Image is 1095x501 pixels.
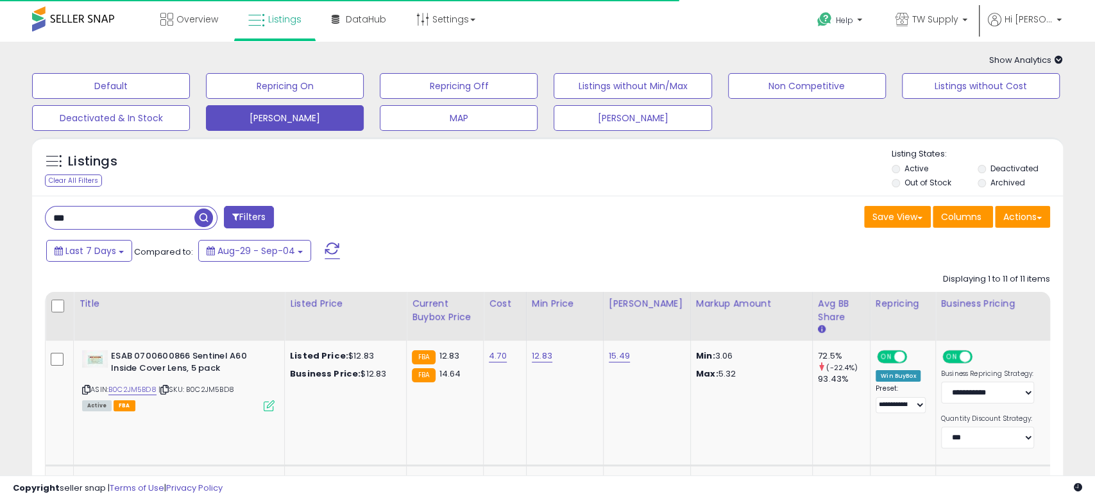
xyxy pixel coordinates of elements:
span: | SKU: B0C2JM5BD8 [158,384,234,395]
div: ASIN: [82,350,275,410]
a: 4.70 [489,350,507,362]
a: Hi [PERSON_NAME] [988,13,1062,42]
span: Compared to: [134,246,193,258]
strong: Min: [696,350,715,362]
b: Business Price: [290,368,361,380]
div: Displaying 1 to 11 of 11 items [943,273,1050,285]
a: 15.49 [609,350,630,362]
button: [PERSON_NAME] [554,105,711,131]
button: MAP [380,105,538,131]
small: FBA [412,368,436,382]
label: Quantity Discount Strategy: [941,414,1034,423]
div: Win BuyBox [876,370,921,382]
span: Aug-29 - Sep-04 [217,244,295,257]
span: ON [944,352,960,362]
span: Show Analytics [989,54,1063,66]
img: 21y0VlN6MnL._SL40_.jpg [82,350,108,368]
span: Overview [176,13,218,26]
label: Out of Stock [904,177,951,188]
div: Listed Price [290,297,401,310]
div: 93.43% [818,373,870,385]
span: OFF [905,352,926,362]
small: Avg BB Share. [818,324,826,335]
button: Deactivated & In Stock [32,105,190,131]
span: FBA [114,400,135,411]
div: seller snap | | [13,482,223,495]
a: Privacy Policy [166,482,223,494]
div: Preset: [876,384,926,413]
button: Aug-29 - Sep-04 [198,240,311,262]
span: 14.64 [439,368,461,380]
div: Business Pricing [941,297,1071,310]
button: Last 7 Days [46,240,132,262]
a: B0C2JM5BD8 [108,384,157,395]
span: TW Supply [912,13,958,26]
strong: Copyright [13,482,60,494]
button: Repricing Off [380,73,538,99]
span: Columns [941,210,981,223]
label: Archived [990,177,1024,188]
div: Avg BB Share [818,297,865,324]
span: ON [878,352,894,362]
span: All listings currently available for purchase on Amazon [82,400,112,411]
div: Cost [489,297,521,310]
p: 5.32 [696,368,802,380]
button: Actions [995,206,1050,228]
a: Help [807,2,875,42]
label: Active [904,163,928,174]
div: Clear All Filters [45,174,102,187]
label: Deactivated [990,163,1038,174]
div: Current Buybox Price [412,297,478,324]
h5: Listings [68,153,117,171]
b: ESAB 0700600866 Sentinel A60 Inside Cover Lens, 5 pack [111,350,267,377]
span: Last 7 Days [65,244,116,257]
span: Hi [PERSON_NAME] [1005,13,1053,26]
button: Columns [933,206,993,228]
button: Listings without Min/Max [554,73,711,99]
small: FBA [412,350,436,364]
button: Filters [224,206,274,228]
p: Listing States: [892,148,1063,160]
b: Listed Price: [290,350,348,362]
span: Help [836,15,853,26]
div: 72.5% [818,350,870,362]
div: Repricing [876,297,930,310]
div: Min Price [532,297,598,310]
a: Terms of Use [110,482,164,494]
button: [PERSON_NAME] [206,105,364,131]
small: (-22.4%) [826,362,858,373]
button: Repricing On [206,73,364,99]
span: DataHub [346,13,386,26]
button: Default [32,73,190,99]
button: Listings without Cost [902,73,1060,99]
div: Markup Amount [696,297,807,310]
div: $12.83 [290,368,396,380]
button: Save View [864,206,931,228]
a: 12.83 [532,350,552,362]
span: 12.83 [439,350,459,362]
label: Business Repricing Strategy: [941,369,1034,378]
div: [PERSON_NAME] [609,297,685,310]
div: $12.83 [290,350,396,362]
button: Non Competitive [728,73,886,99]
strong: Max: [696,368,718,380]
span: OFF [970,352,990,362]
span: Listings [268,13,301,26]
i: Get Help [817,12,833,28]
div: Title [79,297,279,310]
p: 3.06 [696,350,802,362]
